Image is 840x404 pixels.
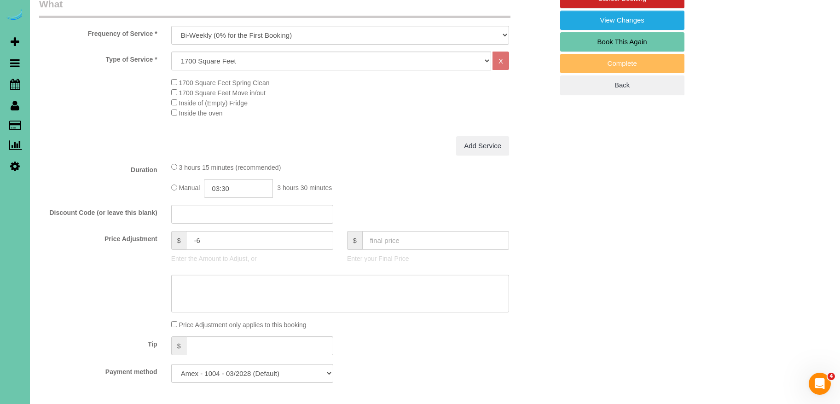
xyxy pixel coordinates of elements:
[347,254,509,263] p: Enter your Final Price
[456,136,509,156] a: Add Service
[32,162,164,174] label: Duration
[179,164,281,171] span: 3 hours 15 minutes (recommended)
[32,336,164,349] label: Tip
[171,336,186,355] span: $
[32,52,164,64] label: Type of Service *
[179,110,223,117] span: Inside the oven
[32,205,164,217] label: Discount Code (or leave this blank)
[560,75,684,95] a: Back
[809,373,831,395] iframe: Intercom live chat
[828,373,835,380] span: 4
[179,185,200,192] span: Manual
[171,231,186,250] span: $
[277,185,332,192] span: 3 hours 30 minutes
[560,11,684,30] a: View Changes
[179,99,248,107] span: Inside of (Empty) Fridge
[32,26,164,38] label: Frequency of Service *
[362,231,509,250] input: final price
[179,79,270,87] span: 1700 Square Feet Spring Clean
[560,32,684,52] a: Book This Again
[179,89,266,97] span: 1700 Square Feet Move in/out
[179,321,307,329] span: Price Adjustment only applies to this booking
[6,9,24,22] img: Automaid Logo
[32,231,164,243] label: Price Adjustment
[171,254,333,263] p: Enter the Amount to Adjust, or
[32,364,164,376] label: Payment method
[347,231,362,250] span: $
